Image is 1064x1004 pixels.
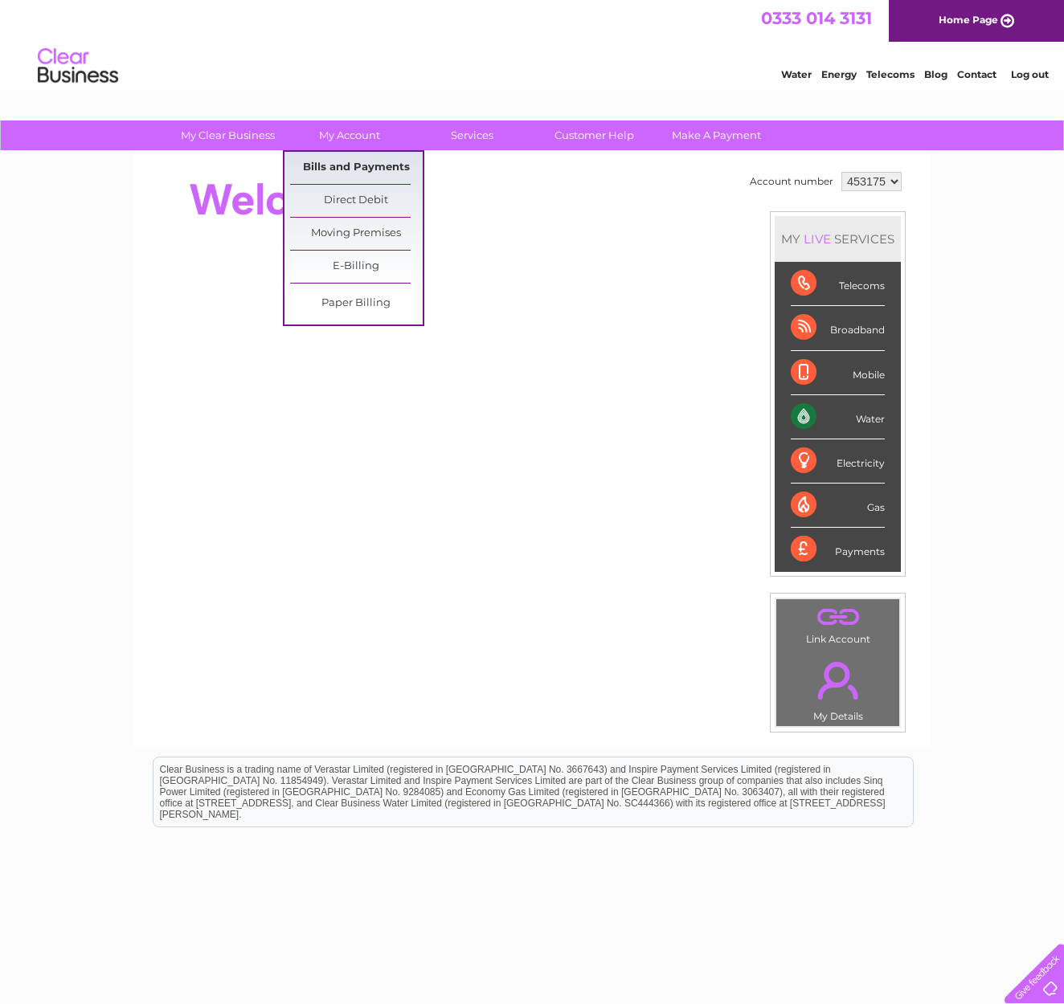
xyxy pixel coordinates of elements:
[290,218,423,250] a: Moving Premises
[791,439,885,484] div: Electricity
[780,652,895,708] a: .
[746,168,837,195] td: Account number
[775,598,900,649] td: Link Account
[153,9,913,78] div: Clear Business is a trading name of Verastar Limited (registered in [GEOGRAPHIC_DATA] No. 3667643...
[1011,68,1049,80] a: Log out
[290,251,423,283] a: E-Billing
[290,288,423,320] a: Paper Billing
[528,120,661,150] a: Customer Help
[162,120,294,150] a: My Clear Business
[821,68,857,80] a: Energy
[775,216,901,262] div: MY SERVICES
[406,120,538,150] a: Services
[761,8,872,28] a: 0333 014 3131
[37,42,119,91] img: logo.png
[791,528,885,571] div: Payments
[791,395,885,439] div: Water
[924,68,947,80] a: Blog
[290,185,423,217] a: Direct Debit
[791,484,885,528] div: Gas
[791,306,885,350] div: Broadband
[650,120,783,150] a: Make A Payment
[866,68,915,80] a: Telecoms
[957,68,996,80] a: Contact
[800,231,834,247] div: LIVE
[284,120,416,150] a: My Account
[781,68,812,80] a: Water
[775,648,900,727] td: My Details
[780,603,895,631] a: .
[791,262,885,306] div: Telecoms
[791,351,885,395] div: Mobile
[290,152,423,184] a: Bills and Payments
